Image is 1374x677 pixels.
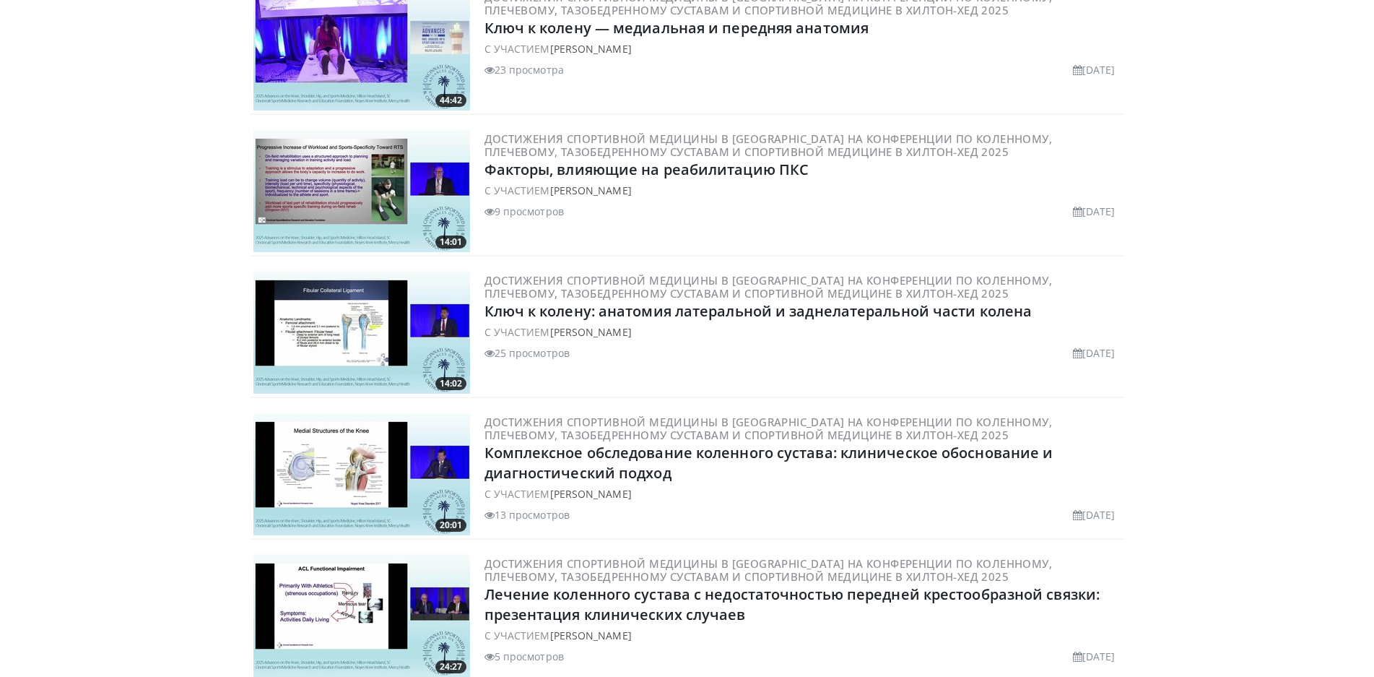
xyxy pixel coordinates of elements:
font: [DATE] [1082,508,1116,522]
a: Лечение коленного сустава с недостаточностью передней крестообразной связки: презентация клиничес... [484,585,1100,624]
a: 14:01 [253,129,470,252]
a: [PERSON_NAME] [550,325,632,339]
a: Ключ к колену — медиальная и передняя анатомия [484,18,869,38]
font: [DATE] [1082,346,1116,360]
a: [PERSON_NAME] [550,629,632,642]
font: 20:01 [440,519,462,531]
font: 14:01 [440,236,462,248]
a: [PERSON_NAME] [550,42,632,56]
font: 14:02 [440,377,462,389]
font: [DATE] [1082,650,1116,663]
img: 1ae9b744-ce94-4911-875f-fb396b0c41f4.300x170_q85_crop-smart_upscale.jpg [253,271,470,394]
a: [PERSON_NAME] [550,184,632,197]
a: Комплексное обследование коленного сустава: клиническое обоснование и диагностический подход [484,443,1053,483]
font: 25 просмотров [495,346,570,360]
font: 9 просмотров [495,204,564,218]
font: С УЧАСТИЕМ [484,487,550,501]
font: С УЧАСТИЕМ [484,325,550,339]
font: 23 просмотра [495,63,564,77]
a: Ключ к колену: анатомия латеральной и заднелатеральной части колена [484,301,1032,321]
a: 20:01 [253,413,470,535]
font: С УЧАСТИЕМ [484,42,550,56]
font: С УЧАСТИЕМ [484,184,550,197]
a: 14:02 [253,271,470,394]
font: С УЧАСТИЕМ [484,629,550,642]
font: 5 просмотров [495,650,564,663]
font: [DATE] [1082,63,1116,77]
a: Достижения спортивной медицины в [GEOGRAPHIC_DATA] на конференции по коленному, плечевому, тазобе... [484,273,1053,301]
font: 44:42 [440,94,462,106]
font: [DATE] [1082,204,1116,218]
font: 24:27 [440,660,462,673]
a: Достижения спортивной медицины в [GEOGRAPHIC_DATA] на конференции по коленному, плечевому, тазобе... [484,131,1053,159]
a: Достижения спортивной медицины в [GEOGRAPHIC_DATA] на конференции по коленному, плечевому, тазобе... [484,415,1053,442]
img: a6b27378-ec7c-49bf-98b0-a82c787de242.300x170_q85_crop-smart_upscale.jpg [253,129,470,252]
a: Достижения спортивной медицины в [GEOGRAPHIC_DATA] на конференции по коленному, плечевому, тазобе... [484,556,1053,584]
a: [PERSON_NAME] [550,487,632,501]
img: a830ebc7-1621-40bc-a9aa-cb904ffefaa9.300x170_q85_crop-smart_upscale.jpg [253,554,470,677]
font: 13 просмотров [495,508,570,522]
img: 20ebda2c-c7ba-4657-bec5-a25022d09a3b.300x170_q85_crop-smart_upscale.jpg [253,413,470,535]
a: 24:27 [253,554,470,677]
a: Факторы, влияющие на реабилитацию ПКС [484,160,809,179]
